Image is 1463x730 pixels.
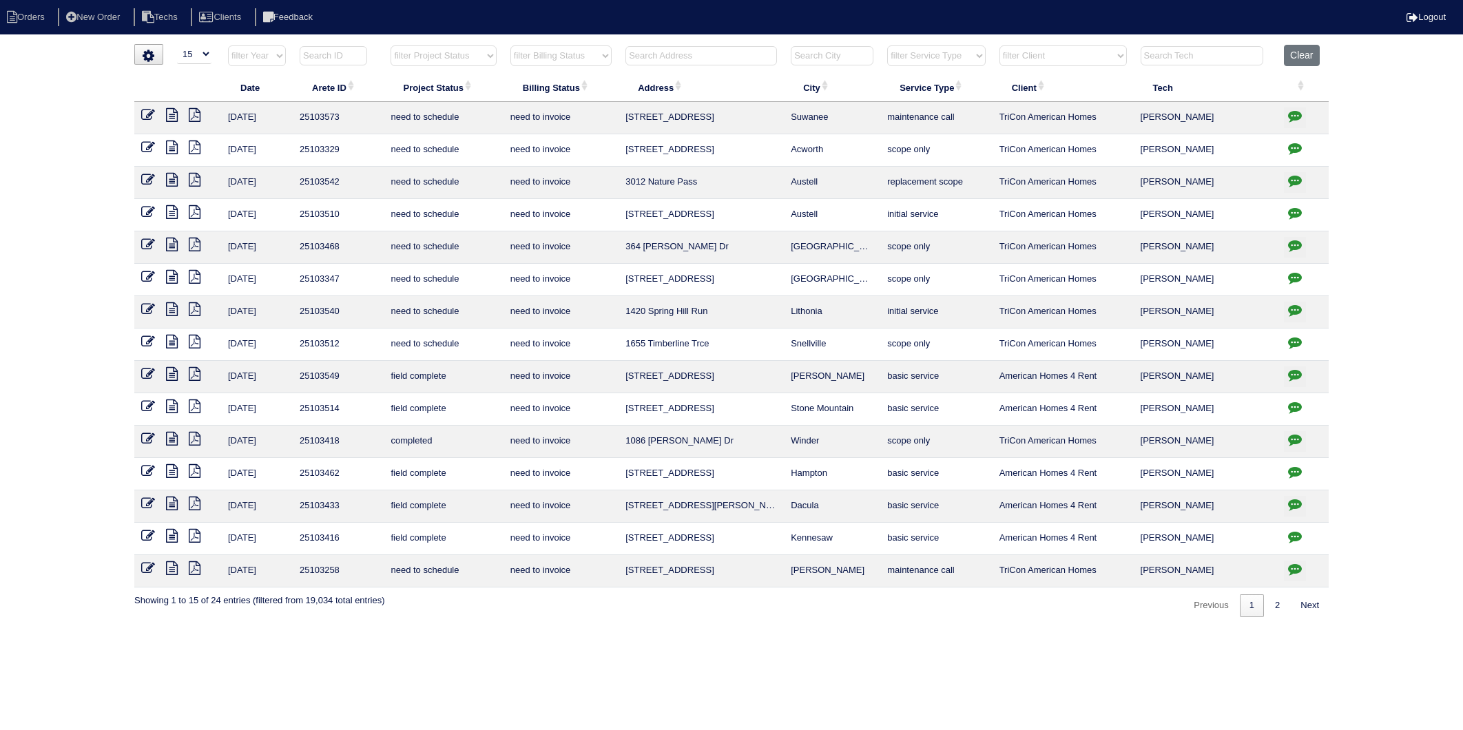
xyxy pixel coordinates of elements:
td: basic service [880,458,992,490]
td: [DATE] [221,264,293,296]
td: TriCon American Homes [993,102,1134,134]
a: Logout [1407,12,1446,22]
td: 25103329 [293,134,384,167]
td: initial service [880,199,992,231]
td: need to invoice [504,328,619,361]
td: 25103542 [293,167,384,199]
td: [PERSON_NAME] [1134,490,1278,523]
td: 25103258 [293,555,384,587]
td: [PERSON_NAME] [784,555,880,587]
td: 25103512 [293,328,384,361]
td: Winder [784,426,880,458]
td: [PERSON_NAME] [784,361,880,393]
input: Search ID [300,46,367,65]
td: 25103468 [293,231,384,264]
th: : activate to sort column ascending [1277,73,1329,102]
td: need to invoice [504,490,619,523]
td: field complete [384,458,503,490]
td: [PERSON_NAME] [1134,555,1278,587]
td: [STREET_ADDRESS] [619,264,784,296]
td: field complete [384,490,503,523]
td: TriCon American Homes [993,426,1134,458]
td: [PERSON_NAME] [1134,426,1278,458]
td: field complete [384,393,503,426]
input: Search Address [625,46,777,65]
a: New Order [58,12,131,22]
td: TriCon American Homes [993,296,1134,328]
td: [GEOGRAPHIC_DATA] [784,231,880,264]
td: need to invoice [504,199,619,231]
td: scope only [880,134,992,167]
td: need to invoice [504,167,619,199]
td: [STREET_ADDRESS] [619,523,784,555]
td: [PERSON_NAME] [1134,231,1278,264]
td: Suwanee [784,102,880,134]
td: American Homes 4 Rent [993,490,1134,523]
td: TriCon American Homes [993,555,1134,587]
td: need to schedule [384,264,503,296]
td: American Homes 4 Rent [993,393,1134,426]
td: initial service [880,296,992,328]
td: 3012 Nature Pass [619,167,784,199]
td: [STREET_ADDRESS] [619,393,784,426]
td: basic service [880,393,992,426]
td: TriCon American Homes [993,264,1134,296]
th: Project Status: activate to sort column ascending [384,73,503,102]
td: 25103416 [293,523,384,555]
td: need to invoice [504,426,619,458]
td: [DATE] [221,458,293,490]
td: 25103510 [293,199,384,231]
li: Feedback [255,8,324,27]
td: basic service [880,361,992,393]
td: [DATE] [221,167,293,199]
a: 1 [1240,594,1264,617]
td: [STREET_ADDRESS][PERSON_NAME] [619,490,784,523]
td: Snellville [784,328,880,361]
th: Client: activate to sort column ascending [993,73,1134,102]
td: [STREET_ADDRESS] [619,458,784,490]
td: 25103514 [293,393,384,426]
td: field complete [384,523,503,555]
td: TriCon American Homes [993,167,1134,199]
td: need to invoice [504,231,619,264]
td: basic service [880,490,992,523]
td: TriCon American Homes [993,199,1134,231]
td: American Homes 4 Rent [993,458,1134,490]
td: 25103418 [293,426,384,458]
li: Clients [191,8,252,27]
td: 364 [PERSON_NAME] Dr [619,231,784,264]
a: 2 [1265,594,1289,617]
td: maintenance call [880,102,992,134]
td: Acworth [784,134,880,167]
th: City: activate to sort column ascending [784,73,880,102]
th: Arete ID: activate to sort column ascending [293,73,384,102]
td: [STREET_ADDRESS] [619,361,784,393]
td: 25103573 [293,102,384,134]
td: [PERSON_NAME] [1134,361,1278,393]
td: [DATE] [221,199,293,231]
td: [STREET_ADDRESS] [619,199,784,231]
td: 25103549 [293,361,384,393]
td: Austell [784,167,880,199]
td: basic service [880,523,992,555]
td: [DATE] [221,523,293,555]
td: need to invoice [504,523,619,555]
td: 25103462 [293,458,384,490]
th: Tech [1134,73,1278,102]
td: [DATE] [221,426,293,458]
td: [PERSON_NAME] [1134,102,1278,134]
input: Search Tech [1141,46,1263,65]
td: scope only [880,231,992,264]
td: need to schedule [384,296,503,328]
li: Techs [134,8,189,27]
td: 25103433 [293,490,384,523]
td: Austell [784,199,880,231]
td: need to invoice [504,361,619,393]
td: Stone Mountain [784,393,880,426]
td: [PERSON_NAME] [1134,296,1278,328]
td: field complete [384,361,503,393]
input: Search City [791,46,873,65]
td: [PERSON_NAME] [1134,523,1278,555]
td: [PERSON_NAME] [1134,134,1278,167]
td: need to schedule [384,199,503,231]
